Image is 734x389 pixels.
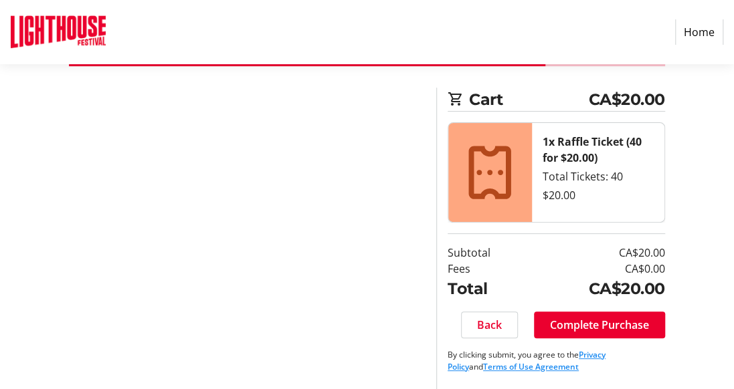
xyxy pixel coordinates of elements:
strong: 1x Raffle Ticket (40 for $20.00) [543,134,642,165]
img: Lighthouse Festival's Logo [11,5,106,59]
span: Complete Purchase [550,317,649,333]
a: Privacy Policy [448,349,606,372]
button: Back [461,311,518,338]
a: Terms of Use Agreement [483,361,579,372]
td: Subtotal [448,245,526,261]
p: By clicking submit, you agree to the and [448,349,665,373]
td: Fees [448,261,526,277]
a: Home [675,19,723,45]
td: CA$20.00 [526,277,665,301]
td: CA$20.00 [526,245,665,261]
span: CA$20.00 [589,88,665,112]
button: Complete Purchase [534,311,665,338]
td: Total [448,277,526,301]
span: Cart [469,88,589,112]
div: $20.00 [543,187,654,203]
td: CA$0.00 [526,261,665,277]
div: Total Tickets: 40 [543,168,654,184]
span: Back [477,317,502,333]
